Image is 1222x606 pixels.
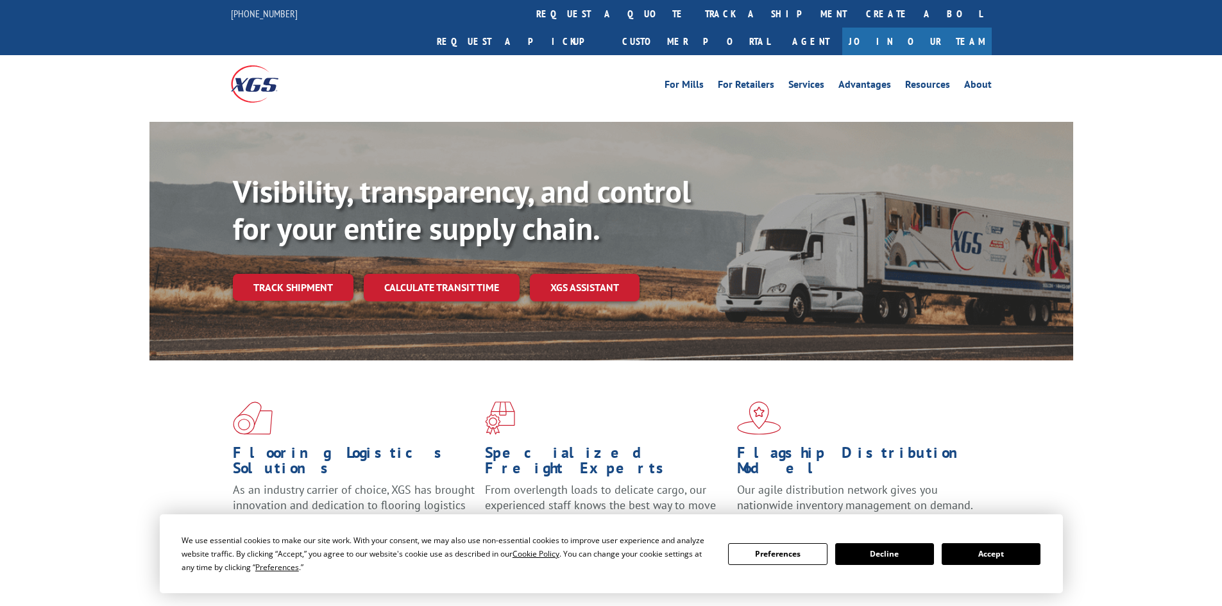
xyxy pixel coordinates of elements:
button: Accept [942,543,1040,565]
button: Decline [835,543,934,565]
a: Request a pickup [427,28,613,55]
a: Agent [779,28,842,55]
a: XGS ASSISTANT [530,274,640,301]
h1: Flagship Distribution Model [737,445,980,482]
div: Cookie Consent Prompt [160,514,1063,593]
a: [PHONE_NUMBER] [231,7,298,20]
a: Customer Portal [613,28,779,55]
p: From overlength loads to delicate cargo, our experienced staff knows the best way to move your fr... [485,482,727,539]
span: As an industry carrier of choice, XGS has brought innovation and dedication to flooring logistics... [233,482,475,528]
img: xgs-icon-total-supply-chain-intelligence-red [233,401,273,435]
span: Our agile distribution network gives you nationwide inventory management on demand. [737,482,973,512]
b: Visibility, transparency, and control for your entire supply chain. [233,171,691,248]
a: Services [788,80,824,94]
div: We use essential cookies to make our site work. With your consent, we may also use non-essential ... [182,534,713,574]
button: Preferences [728,543,827,565]
h1: Specialized Freight Experts [485,445,727,482]
span: Preferences [255,562,299,573]
a: Resources [905,80,950,94]
a: Advantages [838,80,891,94]
a: Track shipment [233,274,353,301]
img: xgs-icon-focused-on-flooring-red [485,401,515,435]
a: For Mills [665,80,704,94]
a: Join Our Team [842,28,992,55]
span: Cookie Policy [513,548,559,559]
img: xgs-icon-flagship-distribution-model-red [737,401,781,435]
a: About [964,80,992,94]
a: Calculate transit time [364,274,520,301]
a: For Retailers [718,80,774,94]
h1: Flooring Logistics Solutions [233,445,475,482]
